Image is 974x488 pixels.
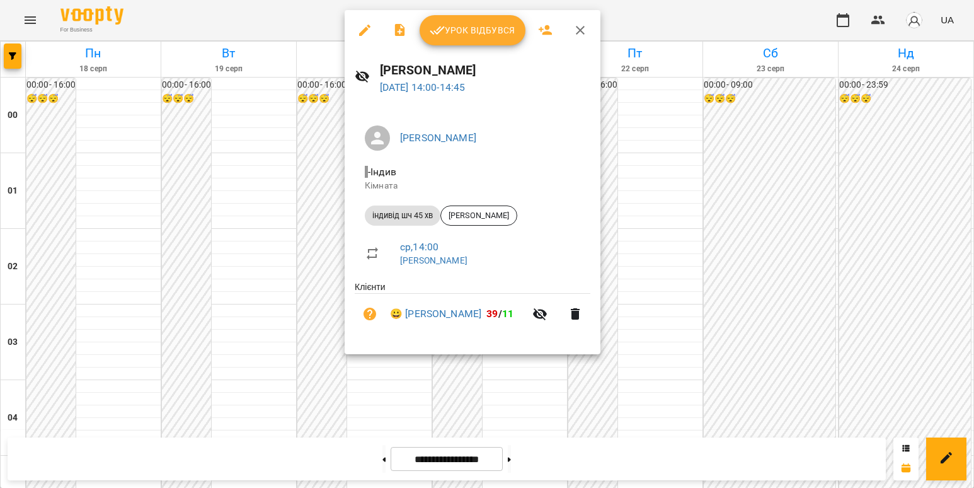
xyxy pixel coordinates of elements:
b: / [486,308,513,320]
a: [PERSON_NAME] [400,132,476,144]
a: [PERSON_NAME] [400,255,467,265]
h6: [PERSON_NAME] [380,61,590,80]
ul: Клієнти [355,281,590,339]
span: 11 [502,308,513,320]
a: 😀 [PERSON_NAME] [390,306,481,322]
button: Урок відбувся [420,15,525,45]
span: Урок відбувся [430,23,515,38]
span: індивід шч 45 хв [365,210,440,221]
a: [DATE] 14:00-14:45 [380,81,466,93]
span: - Індив [365,166,399,178]
span: [PERSON_NAME] [441,210,517,221]
div: [PERSON_NAME] [440,206,517,226]
a: ср , 14:00 [400,241,438,253]
span: 39 [486,308,498,320]
p: Кімната [365,180,580,192]
button: Візит ще не сплачено. Додати оплату? [355,299,385,329]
